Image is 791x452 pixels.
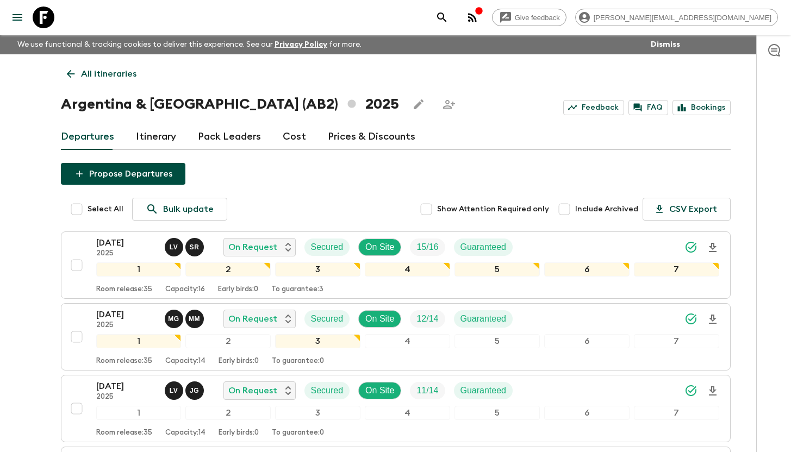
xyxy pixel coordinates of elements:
[304,310,350,328] div: Secured
[96,285,152,294] p: Room release: 35
[365,312,394,325] p: On Site
[96,406,182,420] div: 1
[136,124,176,150] a: Itinerary
[358,310,401,328] div: On Site
[365,262,450,277] div: 4
[163,203,214,216] p: Bulk update
[358,382,401,399] div: On Site
[438,93,460,115] span: Share this itinerary
[643,198,731,221] button: CSV Export
[61,231,731,299] button: [DATE]2025Lucas Valentim, Sol RodriguezOn RequestSecuredOn SiteTrip FillGuaranteed1234567Room rel...
[408,93,429,115] button: Edit this itinerary
[61,93,399,115] h1: Argentina & [GEOGRAPHIC_DATA] (AB2) 2025
[575,204,638,215] span: Include Archived
[454,262,540,277] div: 5
[304,382,350,399] div: Secured
[96,334,182,348] div: 1
[96,393,156,401] p: 2025
[88,204,123,215] span: Select All
[185,406,271,420] div: 2
[410,310,445,328] div: Trip Fill
[165,381,206,400] button: LVJG
[219,429,259,437] p: Early birds: 0
[544,334,630,348] div: 6
[165,357,205,366] p: Capacity: 14
[228,384,277,397] p: On Request
[365,406,450,420] div: 4
[168,315,179,323] p: M G
[61,63,142,85] a: All itineraries
[165,285,205,294] p: Capacity: 16
[628,100,668,115] a: FAQ
[272,429,324,437] p: To guarantee: 0
[61,163,185,185] button: Propose Departures
[634,406,719,420] div: 7
[96,236,156,249] p: [DATE]
[275,334,360,348] div: 3
[61,303,731,371] button: [DATE]2025Marcella Granatiere, Matias MolinaOn RequestSecuredOn SiteTrip FillGuaranteed1234567Roo...
[634,262,719,277] div: 7
[96,357,152,366] p: Room release: 35
[13,35,366,54] p: We use functional & tracking cookies to deliver this experience. See our for more.
[165,385,206,393] span: Lucas Valentim, Jessica Giachello
[684,312,697,325] svg: Synced Successfully
[275,406,360,420] div: 3
[275,262,360,277] div: 3
[416,384,438,397] p: 11 / 14
[706,241,719,254] svg: Download Onboarding
[190,386,199,395] p: J G
[575,9,778,26] div: [PERSON_NAME][EMAIL_ADDRESS][DOMAIN_NAME]
[460,384,507,397] p: Guaranteed
[304,238,350,256] div: Secured
[410,382,445,399] div: Trip Fill
[170,386,178,395] p: L V
[96,308,156,321] p: [DATE]
[544,262,630,277] div: 6
[311,312,344,325] p: Secured
[544,406,630,420] div: 6
[165,313,206,322] span: Marcella Granatiere, Matias Molina
[437,204,549,215] span: Show Attention Required only
[7,7,28,28] button: menu
[165,238,206,256] button: LVSR
[410,238,445,256] div: Trip Fill
[431,7,453,28] button: search adventures
[365,384,394,397] p: On Site
[706,385,719,398] svg: Download Onboarding
[96,380,156,393] p: [DATE]
[311,241,344,254] p: Secured
[454,406,540,420] div: 5
[96,262,182,277] div: 1
[311,384,344,397] p: Secured
[672,100,731,115] a: Bookings
[492,9,566,26] a: Give feedback
[684,384,697,397] svg: Synced Successfully
[165,241,206,250] span: Lucas Valentim, Sol Rodriguez
[588,14,777,22] span: [PERSON_NAME][EMAIL_ADDRESS][DOMAIN_NAME]
[365,334,450,348] div: 4
[165,310,206,328] button: MGMM
[460,312,507,325] p: Guaranteed
[454,334,540,348] div: 5
[634,334,719,348] div: 7
[509,14,566,22] span: Give feedback
[61,124,114,150] a: Departures
[165,429,205,437] p: Capacity: 14
[81,67,136,80] p: All itineraries
[563,100,624,115] a: Feedback
[460,241,507,254] p: Guaranteed
[96,429,152,437] p: Room release: 35
[96,321,156,330] p: 2025
[275,41,327,48] a: Privacy Policy
[684,241,697,254] svg: Synced Successfully
[648,37,683,52] button: Dismiss
[283,124,306,150] a: Cost
[170,243,178,252] p: L V
[416,312,438,325] p: 12 / 14
[358,238,401,256] div: On Site
[328,124,415,150] a: Prices & Discounts
[61,375,731,442] button: [DATE]2025Lucas Valentim, Jessica GiachelloOn RequestSecuredOn SiteTrip FillGuaranteed1234567Room...
[132,198,227,221] a: Bulk update
[198,124,261,150] a: Pack Leaders
[96,249,156,258] p: 2025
